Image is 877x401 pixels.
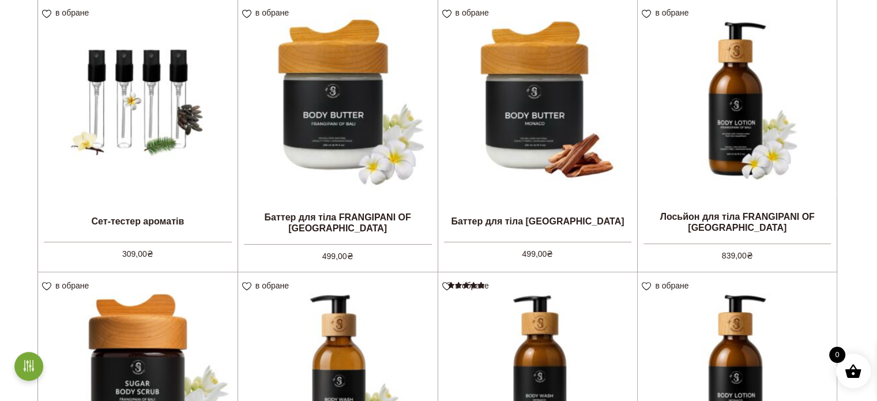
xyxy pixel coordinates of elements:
a: в обране [442,8,493,17]
a: в обране [42,281,93,290]
span: в обране [55,281,89,290]
img: unfavourite.svg [242,282,251,291]
img: unfavourite.svg [442,10,451,18]
img: unfavourite.svg [42,10,51,18]
a: в обране [42,8,93,17]
span: ₴ [547,249,553,258]
span: в обране [456,8,489,17]
span: в обране [655,8,688,17]
bdi: 309,00 [122,249,153,258]
h2: Баттер для тіла FRANGIPANI OF [GEOGRAPHIC_DATA] [238,207,438,238]
span: в обране [55,8,89,17]
img: unfavourite.svg [442,282,451,291]
h2: Баттер для тіла [GEOGRAPHIC_DATA] [438,207,638,236]
span: ₴ [347,252,353,261]
a: в обране [642,8,692,17]
span: в обране [456,281,489,290]
a: в обране [242,281,293,290]
img: unfavourite.svg [642,10,651,18]
a: в обране [242,8,293,17]
span: в обране [655,281,688,290]
span: 0 [829,347,845,363]
a: в обране [642,281,692,290]
span: в обране [255,8,289,17]
h2: Сет-тестер ароматів [38,207,238,236]
img: unfavourite.svg [642,282,651,291]
span: в обране [255,281,289,290]
h2: Лосьйон для тіла FRANGIPANI OF [GEOGRAPHIC_DATA] [638,207,837,238]
span: ₴ [747,251,753,260]
bdi: 499,00 [322,252,353,261]
img: unfavourite.svg [242,10,251,18]
a: в обране [442,281,493,290]
img: unfavourite.svg [42,282,51,291]
bdi: 499,00 [522,249,553,258]
bdi: 839,00 [722,251,753,260]
span: ₴ [147,249,153,258]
